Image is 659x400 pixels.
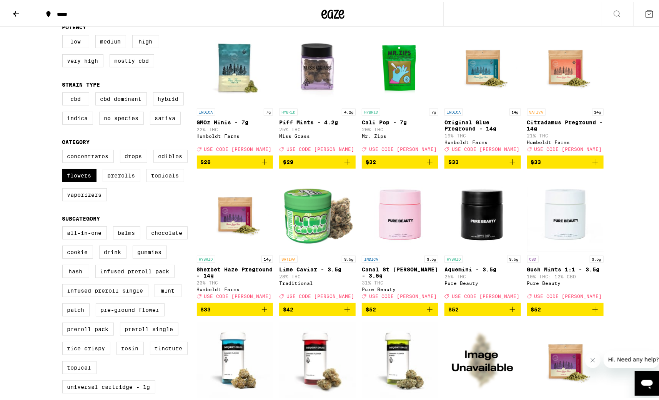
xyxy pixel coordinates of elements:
legend: Strain Type [62,80,100,86]
legend: Category [62,137,90,143]
label: Medium [95,33,126,46]
button: Add to bag [444,301,521,314]
label: Universal Cartridge - 1g [62,378,155,392]
label: Hash [62,263,89,276]
p: HYBRID [444,254,463,261]
a: Open page for GMOz Minis - 7g from Humboldt Farms [197,26,273,154]
button: Add to bag [197,301,273,314]
a: Open page for Original Glue Preground - 14g from Humboldt Farms [444,26,521,154]
button: Add to bag [362,154,438,167]
span: $32 [366,157,376,163]
p: 31% THC [362,278,438,283]
span: $42 [283,305,293,311]
label: Mostly CBD [110,52,154,65]
legend: Potency [62,22,87,28]
label: No Species [99,110,144,123]
div: Pure Beauty [444,279,521,284]
p: 14g [509,107,521,114]
label: Preroll Pack [62,321,114,334]
a: Open page for Canal St Runtz - 3.5g from Pure Beauty [362,173,438,301]
p: 25% THC [444,272,521,277]
span: USE CODE [PERSON_NAME] [369,292,437,297]
img: Mr. Zips - Cali Pop - 7g [362,26,438,103]
label: Mint [155,282,181,295]
label: Patch [62,301,90,315]
label: Balms [113,224,140,238]
span: $52 [366,305,376,311]
p: HYBRID [279,107,298,114]
p: SATIVA [279,254,298,261]
label: Concentrates [62,148,114,161]
button: Add to bag [527,154,604,167]
p: 7g [429,107,438,114]
span: USE CODE [PERSON_NAME] [204,145,272,150]
div: Miss Grass [279,132,356,137]
span: USE CODE [PERSON_NAME] [286,292,354,297]
p: INDICA [362,254,380,261]
p: 3.5g [590,254,604,261]
p: Sherbet Haze Preground - 14g [197,264,273,277]
div: Humboldt Farms [197,285,273,290]
label: Vaporizers [62,186,107,199]
img: Pure Beauty - Canal St Runtz - 3.5g [362,173,438,250]
p: Piff Mints - 4.2g [279,117,356,124]
span: USE CODE [PERSON_NAME] [452,145,519,150]
p: Aquemini - 3.5g [444,264,521,271]
label: Indica [62,110,93,123]
div: Humboldt Farms [527,138,604,143]
button: Add to bag [362,301,438,314]
p: HYBRID [362,107,380,114]
label: Sativa [150,110,181,123]
img: Humboldt Farms - Citradamus Preground - 14g [527,26,604,103]
label: Prerolls [103,167,140,180]
label: Cookie [62,244,93,257]
label: Topicals [146,167,184,180]
p: 20% THC [362,125,438,130]
label: Drops [120,148,147,161]
span: USE CODE [PERSON_NAME] [286,145,354,150]
p: 28% THC [279,272,356,277]
span: USE CODE [PERSON_NAME] [204,292,272,297]
a: Open page for Citradamus Preground - 14g from Humboldt Farms [527,26,604,154]
p: SATIVA [527,107,546,114]
label: Topical [62,359,97,372]
label: Edibles [153,148,188,161]
p: 25% THC [279,125,356,130]
p: 4.2g [342,107,356,114]
label: Pre-ground Flower [96,301,165,315]
p: 20% THC [197,278,273,283]
label: Gummies [133,244,167,257]
p: Gush Mints 1:1 - 3.5g [527,264,604,271]
span: USE CODE [PERSON_NAME] [369,145,437,150]
button: Add to bag [527,301,604,314]
img: Pure Beauty - Aquemini - 3.5g [444,173,521,250]
label: Infused Preroll Single [62,282,148,295]
p: 3.5g [342,254,356,261]
div: Pure Beauty [527,279,604,284]
button: Add to bag [279,301,356,314]
p: INDICA [197,107,215,114]
img: Everyday - Strawberry Uplift Smalls - 7g [279,320,356,397]
label: Preroll Single [120,321,178,334]
span: $33 [448,157,459,163]
button: Add to bag [197,154,273,167]
span: $28 [201,157,211,163]
label: All-In-One [62,224,107,238]
img: Miss Grass - Piff Mints - 4.2g [279,26,356,103]
img: Everyday - Papaya Mirage - 7g [362,320,438,397]
p: Lime Caviar - 3.5g [279,264,356,271]
span: USE CODE [PERSON_NAME] [452,292,519,297]
p: 19% THC [444,131,521,136]
p: 21% THC [527,131,604,136]
p: CBD [527,254,539,261]
button: Add to bag [444,154,521,167]
p: 22% THC [197,125,273,130]
p: 10% THC: 12% CBD [527,272,604,277]
a: Open page for Cali Pop - 7g from Mr. Zips [362,26,438,154]
span: $33 [531,157,541,163]
div: Pure Beauty [362,285,438,290]
span: USE CODE [PERSON_NAME] [534,145,602,150]
label: Tincture [150,340,188,353]
p: Canal St [PERSON_NAME] - 3.5g [362,264,438,277]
